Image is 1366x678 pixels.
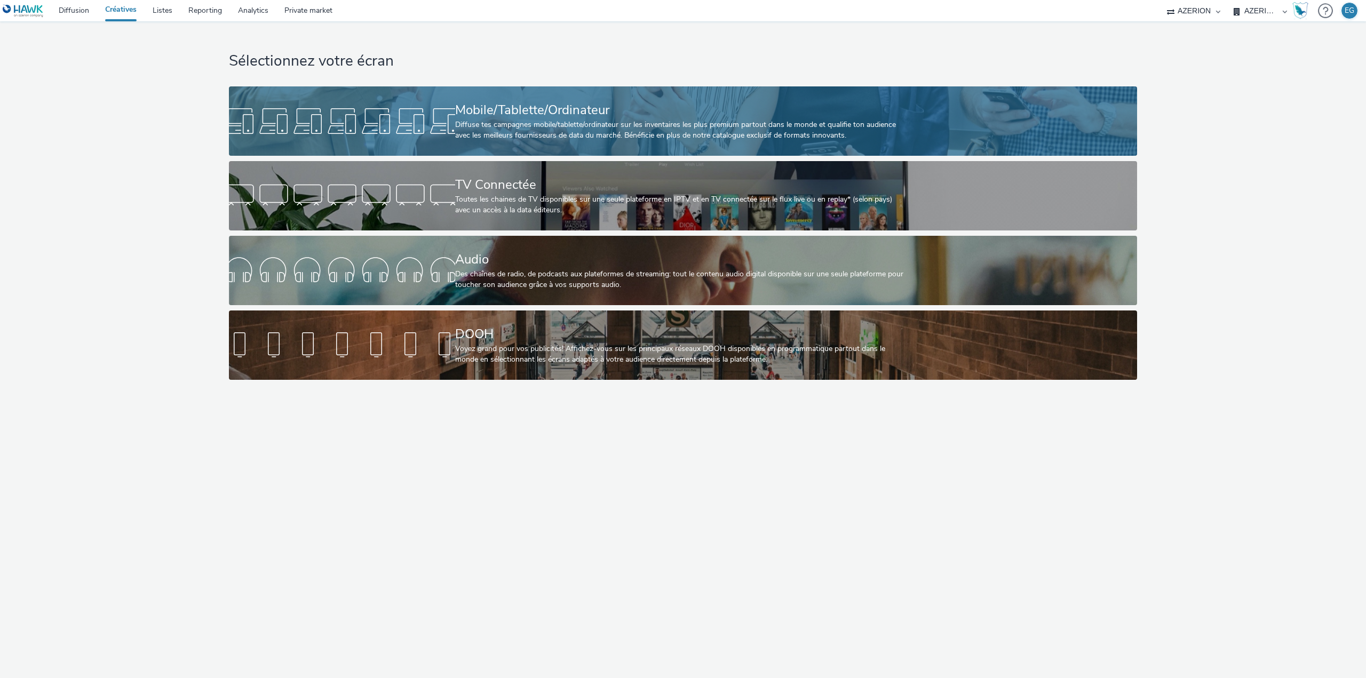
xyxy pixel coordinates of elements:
a: Mobile/Tablette/OrdinateurDiffuse tes campagnes mobile/tablette/ordinateur sur les inventaires le... [229,86,1137,156]
a: TV ConnectéeToutes les chaines de TV disponibles sur une seule plateforme en IPTV et en TV connec... [229,161,1137,230]
img: undefined Logo [3,4,44,18]
img: Hawk Academy [1292,2,1308,19]
a: DOOHVoyez grand pour vos publicités! Affichez-vous sur les principaux réseaux DOOH disponibles en... [229,310,1137,380]
a: AudioDes chaînes de radio, de podcasts aux plateformes de streaming: tout le contenu audio digita... [229,236,1137,305]
div: TV Connectée [455,176,907,194]
div: Voyez grand pour vos publicités! Affichez-vous sur les principaux réseaux DOOH disponibles en pro... [455,344,907,365]
div: Audio [455,250,907,269]
div: DOOH [455,325,907,344]
div: Des chaînes de radio, de podcasts aux plateformes de streaming: tout le contenu audio digital dis... [455,269,907,291]
div: Mobile/Tablette/Ordinateur [455,101,907,119]
div: Toutes les chaines de TV disponibles sur une seule plateforme en IPTV et en TV connectée sur le f... [455,194,907,216]
div: Diffuse tes campagnes mobile/tablette/ordinateur sur les inventaires les plus premium partout dan... [455,119,907,141]
div: EG [1345,3,1354,19]
h1: Sélectionnez votre écran [229,51,1137,71]
a: Hawk Academy [1292,2,1313,19]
